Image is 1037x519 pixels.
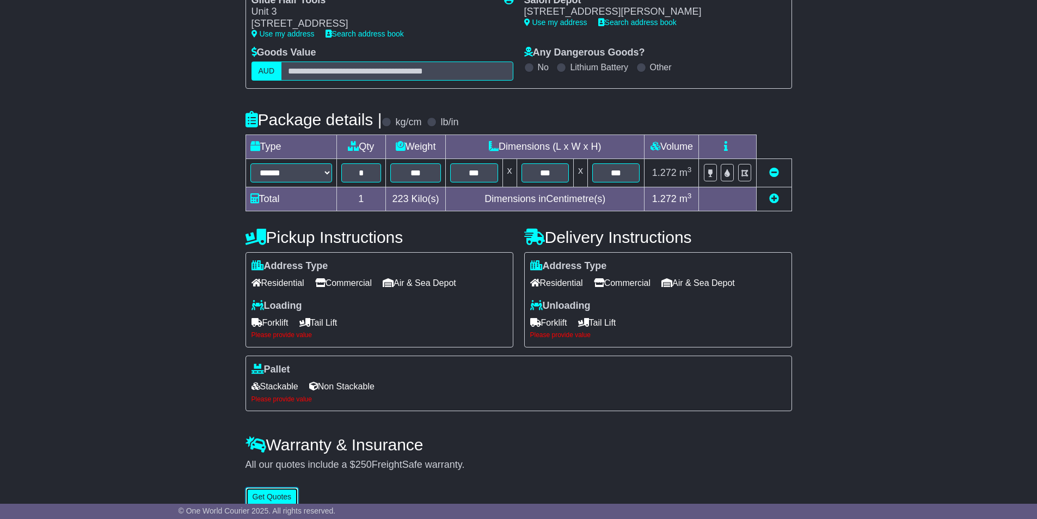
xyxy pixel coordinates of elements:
span: Residential [251,274,304,291]
button: Get Quotes [246,487,299,506]
span: Air & Sea Depot [661,274,735,291]
h4: Warranty & Insurance [246,436,792,454]
td: Type [246,135,336,158]
span: 223 [392,193,409,204]
td: Dimensions in Centimetre(s) [446,187,645,211]
div: All our quotes include a $ FreightSafe warranty. [246,459,792,471]
label: kg/cm [395,117,421,129]
label: No [538,62,549,72]
label: Goods Value [251,47,316,59]
span: 250 [355,459,372,470]
label: Lithium Battery [570,62,628,72]
label: Address Type [251,260,328,272]
div: Please provide value [251,395,786,403]
span: Tail Lift [578,314,616,331]
a: Use my address [251,29,315,38]
a: Use my address [524,18,587,27]
div: Please provide value [251,331,507,339]
div: [STREET_ADDRESS][PERSON_NAME] [524,6,775,18]
span: Tail Lift [299,314,338,331]
td: x [502,158,517,187]
td: Dimensions (L x W x H) [446,135,645,158]
td: Kilo(s) [386,187,446,211]
span: Stackable [251,378,298,395]
span: Non Stackable [309,378,375,395]
span: Commercial [315,274,372,291]
td: x [573,158,587,187]
label: Address Type [530,260,607,272]
div: [STREET_ADDRESS] [251,18,493,30]
sup: 3 [688,192,692,200]
td: Total [246,187,336,211]
h4: Delivery Instructions [524,228,792,246]
label: Pallet [251,364,290,376]
span: 1.272 [652,193,677,204]
a: Add new item [769,193,779,204]
td: Qty [336,135,386,158]
label: Loading [251,300,302,312]
span: Forklift [251,314,289,331]
h4: Pickup Instructions [246,228,513,246]
label: Other [650,62,672,72]
span: Commercial [594,274,651,291]
span: Forklift [530,314,567,331]
span: Residential [530,274,583,291]
span: m [679,167,692,178]
div: Please provide value [530,331,786,339]
td: 1 [336,187,386,211]
td: Weight [386,135,446,158]
sup: 3 [688,166,692,174]
label: Unloading [530,300,591,312]
a: Remove this item [769,167,779,178]
span: Air & Sea Depot [383,274,456,291]
label: AUD [251,62,282,81]
span: 1.272 [652,167,677,178]
a: Search address book [598,18,677,27]
span: m [679,193,692,204]
label: Any Dangerous Goods? [524,47,645,59]
td: Volume [645,135,699,158]
h4: Package details | [246,111,382,129]
span: © One World Courier 2025. All rights reserved. [179,506,336,515]
label: lb/in [440,117,458,129]
div: Unit 3 [251,6,493,18]
a: Search address book [326,29,404,38]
